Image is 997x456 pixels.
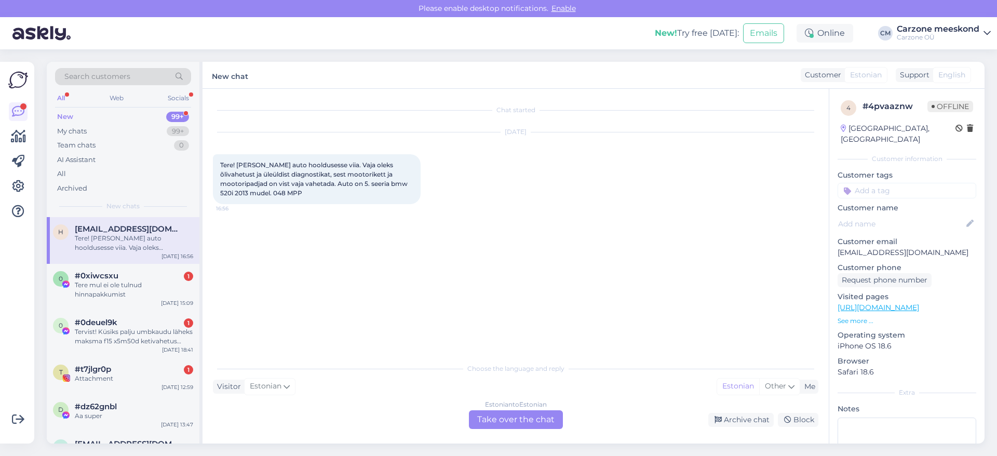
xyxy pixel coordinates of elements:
span: d [58,406,63,413]
span: #dz62gnbl [75,402,117,411]
div: 1 [184,272,193,281]
span: Other [765,381,786,391]
span: h [58,228,63,236]
div: Carzone OÜ [897,33,979,42]
div: Customer information [838,154,976,164]
span: p [59,443,63,451]
img: Askly Logo [8,70,28,90]
label: New chat [212,68,248,82]
p: Safari 18.6 [838,367,976,378]
div: All [55,91,67,105]
div: Visitor [213,381,241,392]
div: Tere! [PERSON_NAME] auto hooldusesse viia. Vaja oleks õlivahetust ja üleüldist diagnostikat, sest... [75,234,193,252]
div: Archived [57,183,87,194]
span: 16:56 [216,205,255,212]
div: 99+ [166,112,189,122]
div: Attachment [75,374,193,383]
div: [DATE] 16:56 [161,252,193,260]
p: Customer name [838,203,976,213]
span: #t7jlgr0p [75,365,111,374]
div: Support [896,70,929,81]
div: # 4pvaaznw [863,100,927,113]
div: [GEOGRAPHIC_DATA], [GEOGRAPHIC_DATA] [841,123,955,145]
div: [DATE] 18:41 [162,346,193,354]
div: AI Assistant [57,155,96,165]
div: Me [800,381,815,392]
div: Tere mul ei ole tulnud hinnapakkumist [75,280,193,299]
div: Try free [DATE]: [655,27,739,39]
div: Carzone meeskond [897,25,979,33]
div: 1 [184,318,193,328]
div: Tervist! Küsiks palju umbkaudu läheks maksma f15 x5m50d ketivahetus läbisõit tiksus just 200k km ... [75,327,193,346]
span: hanskristjan66@gmail.com [75,224,183,234]
span: Enable [548,4,579,13]
span: New chats [106,202,140,211]
div: Extra [838,388,976,397]
div: [DATE] 13:47 [161,421,193,428]
b: New! [655,28,677,38]
p: Browser [838,356,976,367]
div: [DATE] 15:09 [161,299,193,307]
div: All [57,169,66,179]
div: Take over the chat [469,410,563,429]
div: New [57,112,73,122]
button: Emails [743,23,784,43]
div: 0 [174,140,189,151]
span: Offline [927,101,973,112]
input: Add a tag [838,183,976,198]
div: Team chats [57,140,96,151]
input: Add name [838,218,964,230]
a: Carzone meeskondCarzone OÜ [897,25,991,42]
div: My chats [57,126,87,137]
div: Archive chat [708,413,774,427]
p: Visited pages [838,291,976,302]
p: Customer email [838,236,976,247]
p: Customer phone [838,262,976,273]
span: t [59,368,63,376]
div: Customer [801,70,841,81]
p: See more ... [838,316,976,326]
span: #0xiwcsxu [75,271,118,280]
span: Tere! [PERSON_NAME] auto hooldusesse viia. Vaja oleks õlivahetust ja üleüldist diagnostikat, sest... [220,161,409,197]
span: 0 [59,275,63,283]
div: Web [107,91,126,105]
div: [DATE] 12:59 [161,383,193,391]
div: Online [797,24,853,43]
div: 1 [184,365,193,374]
span: 4 [846,104,851,112]
p: Notes [838,404,976,414]
span: pavel@nhp.ee [75,439,183,449]
span: English [938,70,965,81]
div: 99+ [167,126,189,137]
div: Block [778,413,818,427]
span: Estonian [850,70,882,81]
div: Choose the language and reply [213,364,818,373]
p: Customer tags [838,170,976,181]
div: Socials [166,91,191,105]
span: #0deuel9k [75,318,117,327]
span: Search customers [64,71,130,82]
span: 0 [59,321,63,329]
div: CM [878,26,893,41]
span: Estonian [250,381,281,392]
div: Estonian to Estonian [485,400,547,409]
p: iPhone OS 18.6 [838,341,976,352]
div: [DATE] [213,127,818,137]
div: Aa super [75,411,193,421]
div: Estonian [717,379,759,394]
a: [URL][DOMAIN_NAME] [838,303,919,312]
p: Operating system [838,330,976,341]
p: [EMAIL_ADDRESS][DOMAIN_NAME] [838,247,976,258]
div: Request phone number [838,273,932,287]
div: Chat started [213,105,818,115]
